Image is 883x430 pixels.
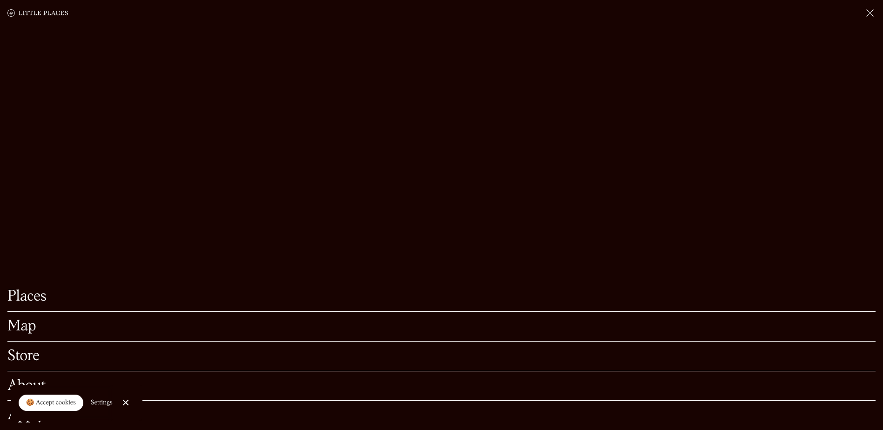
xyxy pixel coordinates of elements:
[7,349,876,363] a: Store
[7,289,876,304] a: Places
[7,408,876,423] a: Apply
[91,392,113,413] a: Settings
[26,398,76,408] div: 🍪 Accept cookies
[7,379,876,393] a: About
[91,399,113,406] div: Settings
[19,395,83,411] a: 🍪 Accept cookies
[7,319,876,334] a: Map
[116,393,135,412] a: Close Cookie Popup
